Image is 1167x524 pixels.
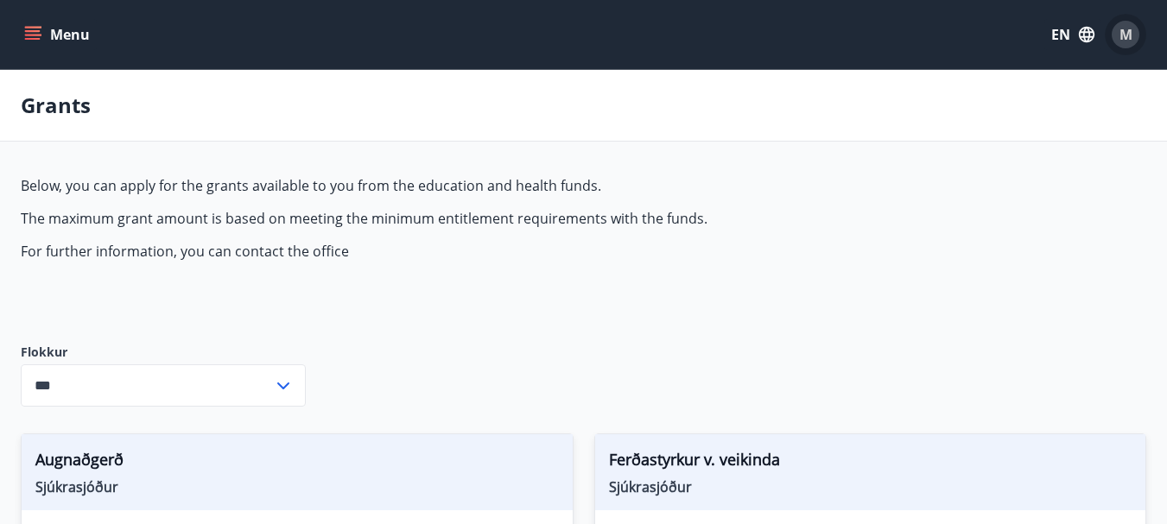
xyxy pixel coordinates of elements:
span: Sjúkrasjóður [35,477,559,496]
span: Augnaðgerð [35,448,559,477]
button: EN [1044,19,1101,50]
label: Flokkur [21,344,306,361]
p: Grants [21,91,91,120]
span: Ferðastyrkur v. veikinda [609,448,1132,477]
span: M [1119,25,1132,44]
p: The maximum grant amount is based on meeting the minimum entitlement requirements with the funds. [21,209,836,228]
button: M [1105,14,1146,55]
p: For further information, you can contact the office [21,242,836,261]
button: menu [21,19,97,50]
span: Sjúkrasjóður [609,477,1132,496]
p: Below, you can apply for the grants available to you from the education and health funds. [21,176,836,195]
